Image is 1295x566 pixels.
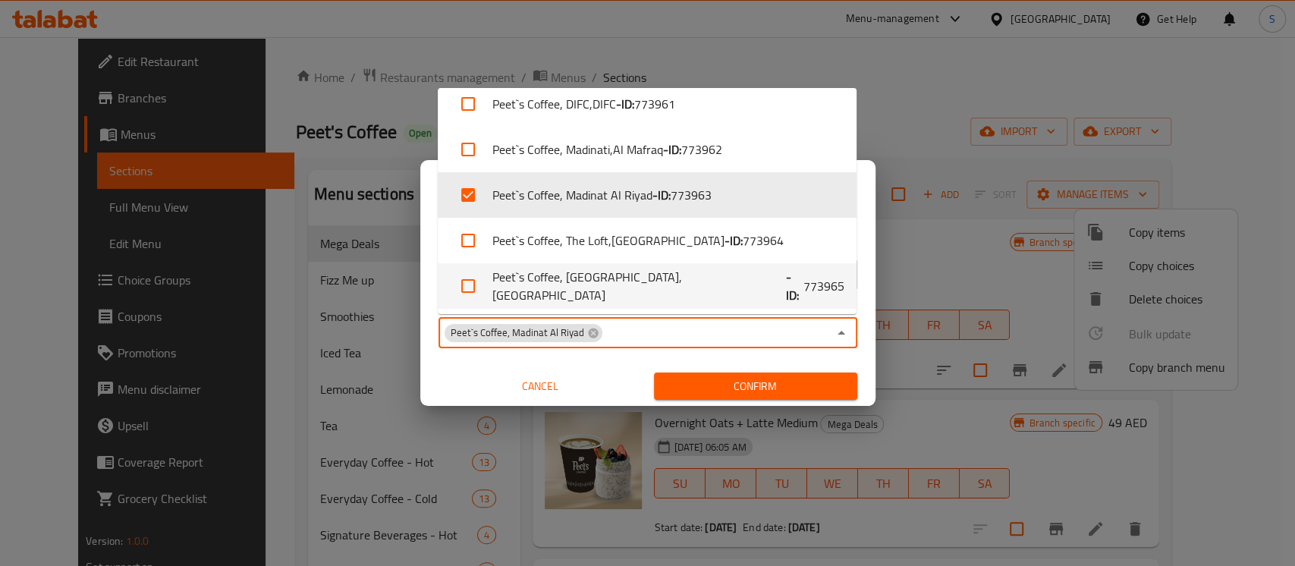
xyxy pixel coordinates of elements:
[671,186,712,204] span: 773963
[743,231,784,250] span: 773964
[438,127,857,172] li: Peet`s Coffee, Madinati,Al Mafraq
[616,95,634,113] b: - ID:
[663,140,681,159] b: - ID:
[438,81,857,127] li: Peet`s Coffee, DIFC,DIFC
[438,373,642,401] button: Cancel
[831,322,852,344] button: Close
[438,172,857,218] li: Peet`s Coffee, Madinat Al Riyad
[438,218,857,263] li: Peet`s Coffee, The Loft,[GEOGRAPHIC_DATA]
[725,231,743,250] b: - ID:
[652,186,671,204] b: - ID:
[803,277,844,295] span: 773965
[634,95,675,113] span: 773961
[438,263,857,309] li: Peet`s Coffee, [GEOGRAPHIC_DATA],[GEOGRAPHIC_DATA]
[445,377,636,396] span: Cancel
[445,325,590,340] span: Peet`s Coffee, Madinat Al Riyad
[654,373,857,401] button: Confirm
[666,377,845,396] span: Confirm
[445,324,602,342] div: Peet`s Coffee, Madinat Al Riyad
[681,140,722,159] span: 773962
[786,268,803,304] b: - ID:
